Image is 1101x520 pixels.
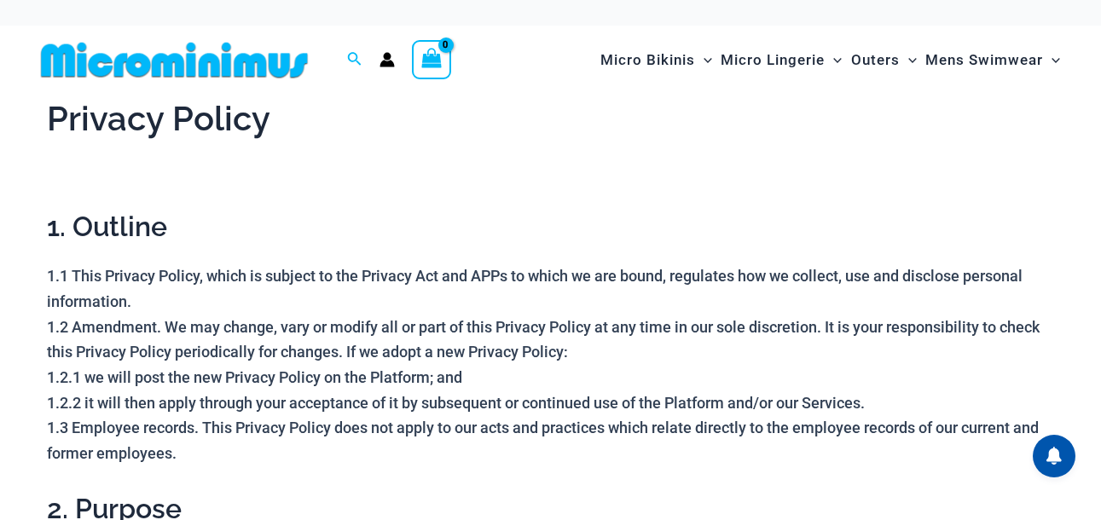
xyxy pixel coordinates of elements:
a: Micro LingerieMenu ToggleMenu Toggle [716,34,846,86]
span: Menu Toggle [695,38,712,82]
nav: Site Navigation [594,32,1067,89]
span: Menu Toggle [900,38,917,82]
span: Outers [851,38,900,82]
span: Menu Toggle [1043,38,1060,82]
h2: 1. Outline [47,209,1054,245]
a: Account icon link [380,52,395,67]
span: Mens Swimwear [925,38,1043,82]
p: 1.1 This Privacy Policy, which is subject to the Privacy Act and APPs to which we are bound, regu... [47,263,1054,466]
span: Menu Toggle [825,38,842,82]
strong: Privacy Policy [47,98,270,138]
a: Search icon link [347,49,362,71]
a: View Shopping Cart, empty [412,40,451,79]
a: Mens SwimwearMenu ToggleMenu Toggle [921,34,1064,86]
img: MM SHOP LOGO FLAT [34,41,315,79]
a: Micro BikinisMenu ToggleMenu Toggle [596,34,716,86]
span: Micro Lingerie [721,38,825,82]
span: Micro Bikinis [600,38,695,82]
a: OutersMenu ToggleMenu Toggle [847,34,921,86]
